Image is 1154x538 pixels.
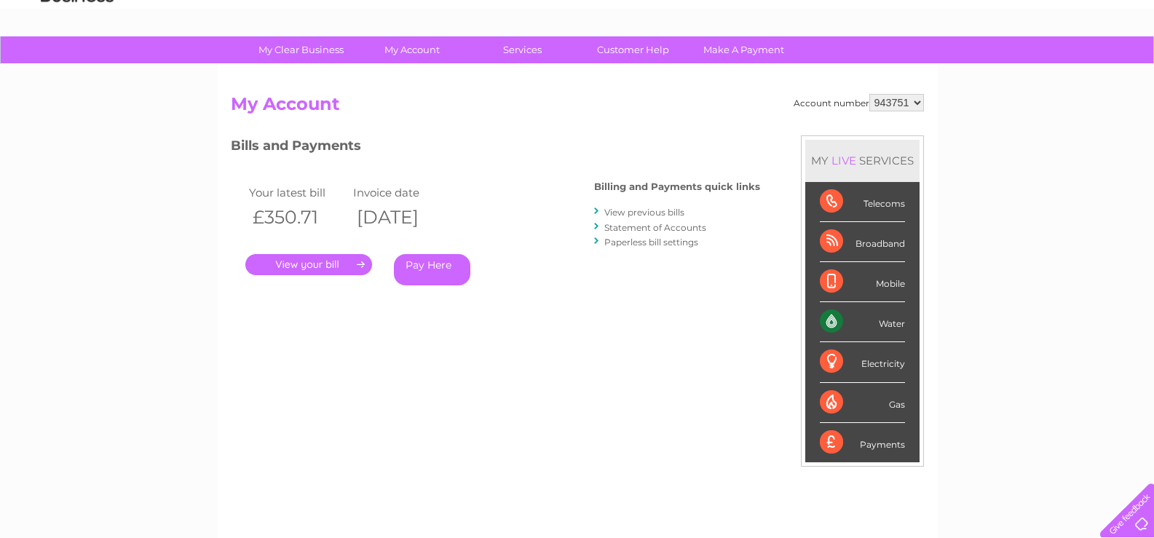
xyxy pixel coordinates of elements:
[820,302,905,342] div: Water
[245,254,372,275] a: .
[245,183,350,202] td: Your latest bill
[794,94,924,111] div: Account number
[898,62,925,73] a: Water
[394,254,470,285] a: Pay Here
[573,36,693,63] a: Customer Help
[241,36,361,63] a: My Clear Business
[234,8,922,71] div: Clear Business is a trading name of Verastar Limited (registered in [GEOGRAPHIC_DATA] No. 3667643...
[1027,62,1048,73] a: Blog
[880,7,980,25] a: 0333 014 3131
[40,38,114,82] img: logo.png
[462,36,582,63] a: Services
[245,202,350,232] th: £350.71
[684,36,804,63] a: Make A Payment
[829,154,859,167] div: LIVE
[820,182,905,222] div: Telecoms
[349,202,454,232] th: [DATE]
[231,94,924,122] h2: My Account
[352,36,472,63] a: My Account
[820,383,905,423] div: Gas
[594,181,760,192] h4: Billing and Payments quick links
[604,207,684,218] a: View previous bills
[349,183,454,202] td: Invoice date
[820,342,905,382] div: Electricity
[604,237,698,248] a: Paperless bill settings
[1106,62,1140,73] a: Log out
[820,262,905,302] div: Mobile
[820,222,905,262] div: Broadband
[975,62,1019,73] a: Telecoms
[604,222,706,233] a: Statement of Accounts
[820,423,905,462] div: Payments
[231,135,760,161] h3: Bills and Payments
[934,62,966,73] a: Energy
[805,140,920,181] div: MY SERVICES
[1057,62,1093,73] a: Contact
